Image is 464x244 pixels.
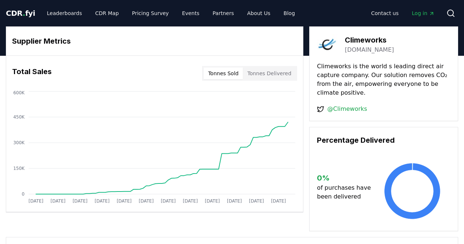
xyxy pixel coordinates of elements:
tspan: [DATE] [73,199,88,204]
a: CDR.fyi [6,8,35,18]
span: Log in [412,10,435,17]
tspan: 0 [22,192,25,197]
button: Tonnes Delivered [243,68,296,79]
tspan: [DATE] [227,199,242,204]
a: Log in [406,7,441,20]
a: Leaderboards [41,7,88,20]
h3: Total Sales [12,66,52,81]
tspan: [DATE] [51,199,66,204]
h3: 0 % [317,172,374,183]
a: Events [176,7,205,20]
tspan: 150K [13,166,25,171]
tspan: [DATE] [205,199,220,204]
span: CDR fyi [6,9,35,18]
h3: Percentage Delivered [317,135,450,146]
tspan: [DATE] [249,199,264,204]
tspan: 450K [13,114,25,120]
span: . [23,9,25,18]
a: Partners [207,7,240,20]
a: About Us [241,7,276,20]
nav: Main [365,7,441,20]
tspan: [DATE] [95,199,110,204]
nav: Main [41,7,301,20]
tspan: [DATE] [183,199,198,204]
a: Pricing Survey [126,7,175,20]
tspan: [DATE] [271,199,286,204]
a: @Climeworks [327,105,367,113]
button: Tonnes Sold [204,68,243,79]
tspan: [DATE] [139,199,154,204]
tspan: 300K [13,140,25,145]
tspan: [DATE] [161,199,176,204]
h3: Climeworks [345,34,394,45]
p: Climeworks is the world s leading direct air capture company. Our solution removes CO₂ from the a... [317,62,450,97]
a: Contact us [365,7,405,20]
img: Climeworks-logo [317,34,337,55]
a: CDR Map [89,7,125,20]
tspan: [DATE] [29,199,44,204]
a: Blog [278,7,301,20]
tspan: 600K [13,90,25,95]
a: [DOMAIN_NAME] [345,45,394,54]
p: of purchases have been delivered [317,183,374,201]
tspan: [DATE] [117,199,132,204]
h3: Supplier Metrics [12,36,297,47]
